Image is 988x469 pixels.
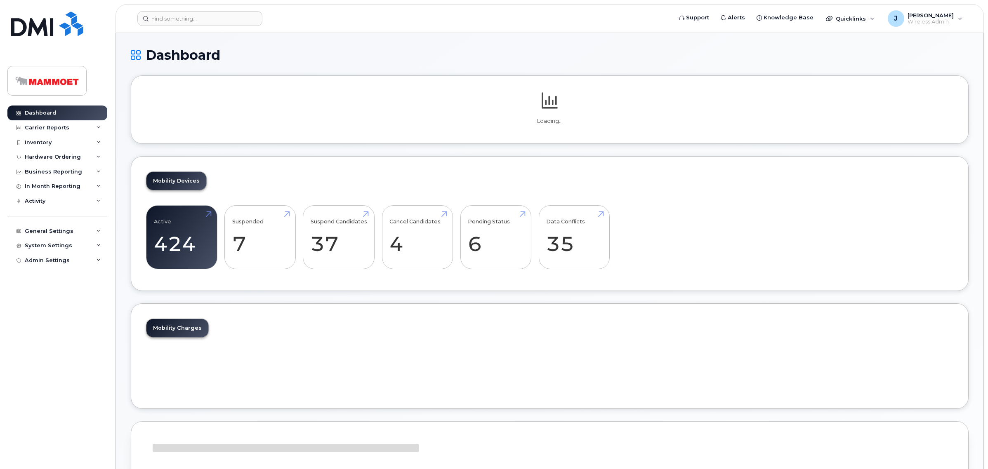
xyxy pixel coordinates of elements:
a: Suspended 7 [232,210,288,265]
a: Mobility Charges [146,319,208,337]
a: Cancel Candidates 4 [389,210,445,265]
h1: Dashboard [131,48,969,62]
a: Active 424 [154,210,210,265]
p: Loading... [146,117,953,125]
a: Mobility Devices [146,172,206,190]
a: Pending Status 6 [468,210,523,265]
a: Data Conflicts 35 [546,210,602,265]
a: Suspend Candidates 37 [311,210,367,265]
